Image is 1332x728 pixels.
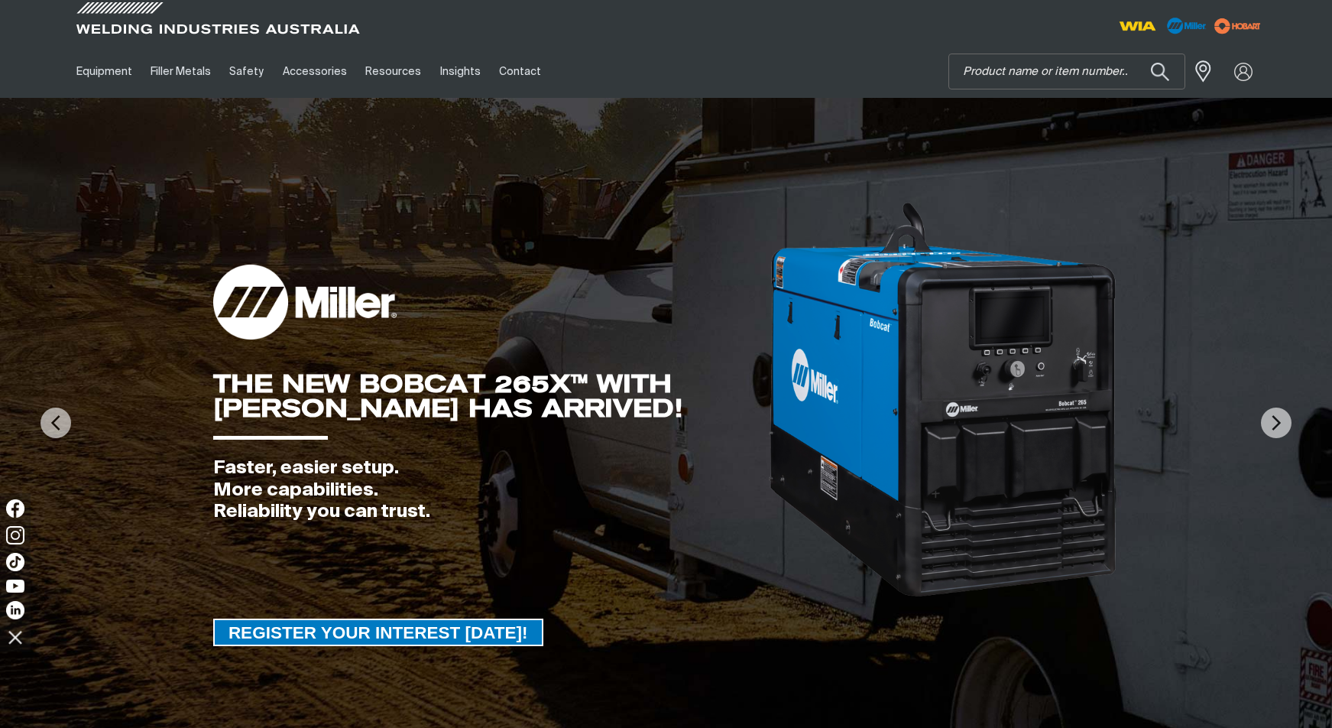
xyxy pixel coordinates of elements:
[6,580,24,593] img: YouTube
[6,553,24,571] img: TikTok
[213,372,767,421] div: THE NEW BOBCAT 265X™ WITH [PERSON_NAME] HAS ARRIVED!
[6,526,24,544] img: Instagram
[41,408,71,438] img: PrevArrow
[274,45,356,98] a: Accessories
[213,619,543,646] a: REGISTER YOUR INTEREST TODAY!
[67,45,141,98] a: Equipment
[1210,15,1266,37] img: miller
[6,601,24,619] img: LinkedIn
[2,624,28,650] img: hide socials
[430,45,489,98] a: Insights
[215,619,542,646] span: REGISTER YOUR INTEREST [DATE]!
[949,54,1185,89] input: Product name or item number...
[1261,408,1291,438] img: NextArrow
[356,45,430,98] a: Resources
[213,457,767,523] div: Faster, easier setup. More capabilities. Reliability you can trust.
[490,45,550,98] a: Contact
[67,45,966,98] nav: Main
[6,499,24,518] img: Facebook
[220,45,273,98] a: Safety
[141,45,220,98] a: Filler Metals
[1134,54,1186,89] button: Search products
